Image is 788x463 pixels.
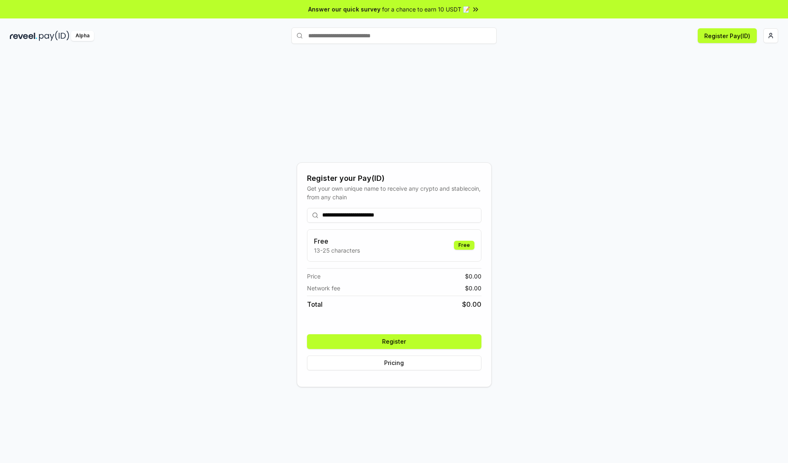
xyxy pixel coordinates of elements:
[465,272,481,281] span: $ 0.00
[698,28,757,43] button: Register Pay(ID)
[71,31,94,41] div: Alpha
[307,173,481,184] div: Register your Pay(ID)
[307,284,340,292] span: Network fee
[314,236,360,246] h3: Free
[308,5,380,14] span: Answer our quick survey
[10,31,37,41] img: reveel_dark
[307,299,323,309] span: Total
[39,31,69,41] img: pay_id
[307,184,481,201] div: Get your own unique name to receive any crypto and stablecoin, from any chain
[307,356,481,370] button: Pricing
[307,272,321,281] span: Price
[382,5,470,14] span: for a chance to earn 10 USDT 📝
[307,334,481,349] button: Register
[454,241,474,250] div: Free
[462,299,481,309] span: $ 0.00
[465,284,481,292] span: $ 0.00
[314,246,360,255] p: 13-25 characters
